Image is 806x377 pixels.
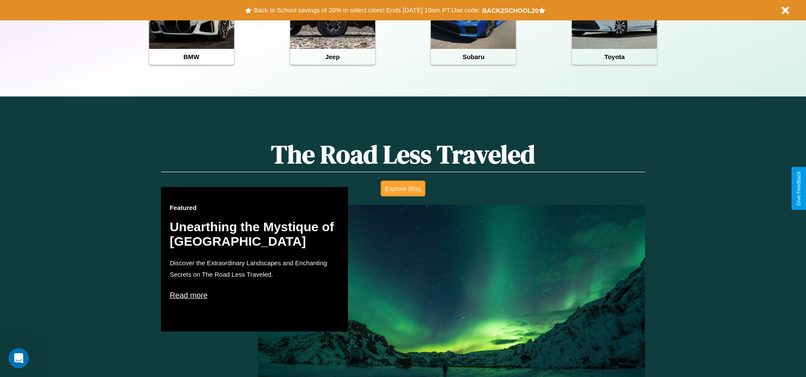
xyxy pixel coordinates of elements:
h4: Jeep [290,49,375,65]
h3: Featured [170,204,339,211]
iframe: Intercom live chat [8,348,29,368]
div: Give Feedback [796,171,802,206]
h2: Unearthing the Mystique of [GEOGRAPHIC_DATA] [170,220,339,249]
button: Back to School savings of 20% in select cities! Ends [DATE] 10am PT.Use code: [252,4,482,16]
h1: The Road Less Traveled [161,137,645,172]
button: Explore Blog [381,181,425,196]
p: Read more [170,289,339,302]
b: BACK2SCHOOL20 [482,7,539,14]
h4: Toyota [572,49,657,65]
h4: Subaru [431,49,516,65]
h4: BMW [149,49,234,65]
p: Discover the Extraordinary Landscapes and Enchanting Secrets on The Road Less Traveled. [170,257,339,280]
